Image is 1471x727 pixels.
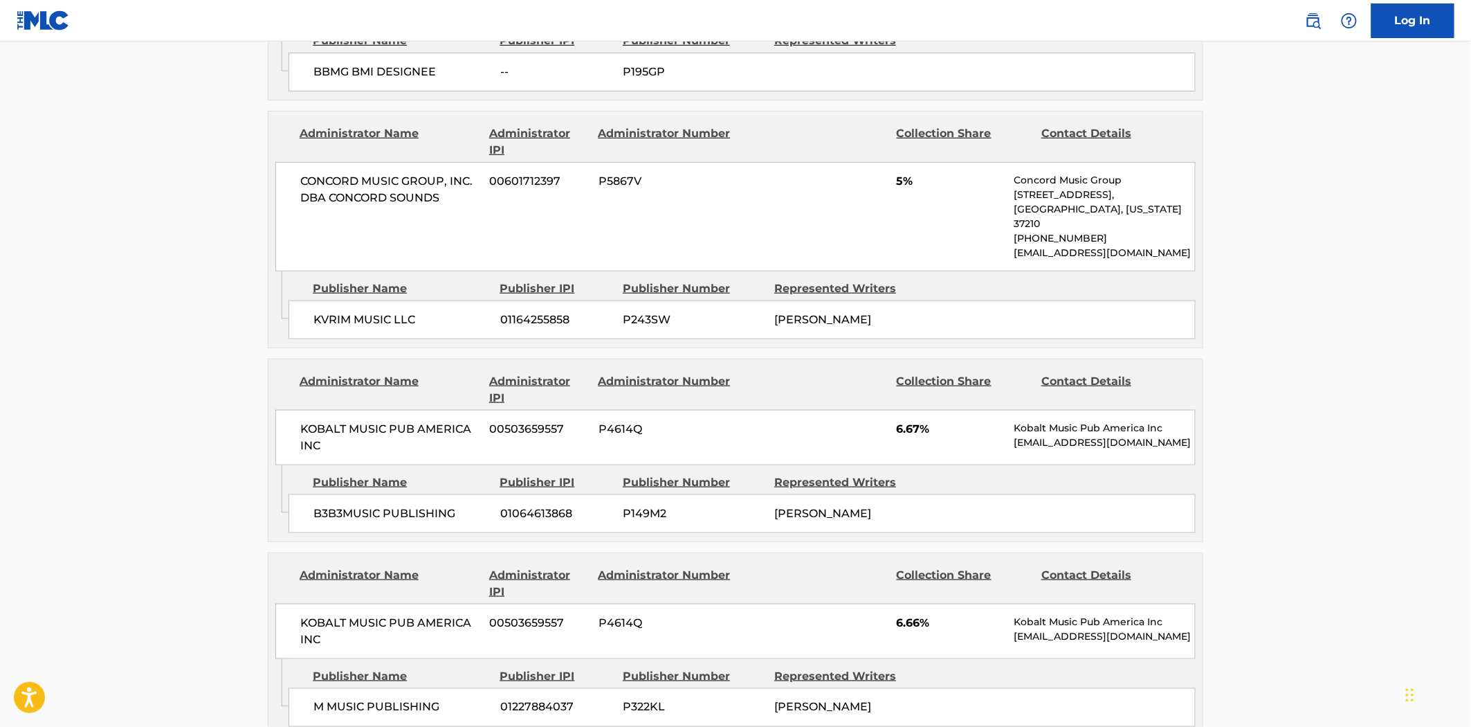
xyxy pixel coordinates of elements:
span: KVRIM MUSIC LLC [313,312,490,328]
p: Kobalt Music Pub America Inc [1014,615,1195,629]
div: Administrator Number [598,567,732,600]
span: 00503659557 [490,421,588,438]
a: Log In [1371,3,1454,38]
div: Drag [1406,674,1414,716]
span: KOBALT MUSIC PUB AMERICA INC [300,421,479,454]
span: 6.66% [897,615,1004,631]
span: CONCORD MUSIC GROUP, INC. DBA CONCORD SOUNDS [300,173,479,206]
div: Publisher Name [313,474,489,491]
div: Administrator Name [300,567,479,600]
span: P322KL [623,699,764,716]
span: B3B3MUSIC PUBLISHING [313,505,490,522]
div: Publisher IPI [500,474,612,491]
img: search [1305,12,1322,29]
span: 5% [897,173,1004,190]
span: BBMG BMI DESIGNEE [313,64,490,80]
div: Collection Share [897,373,1031,406]
p: [GEOGRAPHIC_DATA], [US_STATE] 37210 [1014,202,1195,231]
div: Help [1335,7,1363,35]
div: Administrator Number [598,125,732,159]
div: Administrator Number [598,373,732,406]
span: KOBALT MUSIC PUB AMERICA INC [300,615,479,648]
div: Collection Share [897,567,1031,600]
div: Administrator Name [300,125,479,159]
div: Publisher IPI [500,280,612,297]
span: P4614Q [599,421,733,438]
div: Publisher Number [623,474,764,491]
div: Administrator IPI [489,567,587,600]
p: [EMAIL_ADDRESS][DOMAIN_NAME] [1014,436,1195,450]
div: Publisher IPI [500,668,612,685]
p: [EMAIL_ADDRESS][DOMAIN_NAME] [1014,246,1195,260]
iframe: Chat Widget [1402,661,1471,727]
img: MLC Logo [17,10,70,30]
span: [PERSON_NAME] [774,701,871,714]
span: -- [500,64,612,80]
span: P243SW [623,312,764,328]
span: P149M2 [623,505,764,522]
span: 00601712397 [490,173,588,190]
div: Administrator IPI [489,373,587,406]
div: Administrator Name [300,373,479,406]
span: 00503659557 [490,615,588,631]
span: 01164255858 [500,312,612,328]
span: [PERSON_NAME] [774,507,871,520]
span: P5867V [599,173,733,190]
p: [EMAIL_ADDRESS][DOMAIN_NAME] [1014,629,1195,644]
div: Represented Writers [774,668,915,685]
span: 6.67% [897,421,1004,438]
img: help [1341,12,1358,29]
div: Administrator IPI [489,125,587,159]
p: Kobalt Music Pub America Inc [1014,421,1195,436]
span: 01227884037 [500,699,612,716]
div: Publisher Name [313,280,489,297]
div: Publisher Name [313,668,489,685]
div: Contact Details [1041,125,1176,159]
div: Contact Details [1041,373,1176,406]
span: 01064613868 [500,505,612,522]
div: Publisher Number [623,668,764,685]
p: [PHONE_NUMBER] [1014,231,1195,246]
span: M MUSIC PUBLISHING [313,699,490,716]
div: Represented Writers [774,474,915,491]
span: [PERSON_NAME] [774,313,871,326]
div: Contact Details [1041,567,1176,600]
span: P4614Q [599,615,733,631]
div: Collection Share [897,125,1031,159]
a: Public Search [1299,7,1327,35]
div: Represented Writers [774,280,915,297]
span: P195GP [623,64,764,80]
p: Concord Music Group [1014,173,1195,188]
p: [STREET_ADDRESS], [1014,188,1195,202]
div: Publisher Number [623,280,764,297]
